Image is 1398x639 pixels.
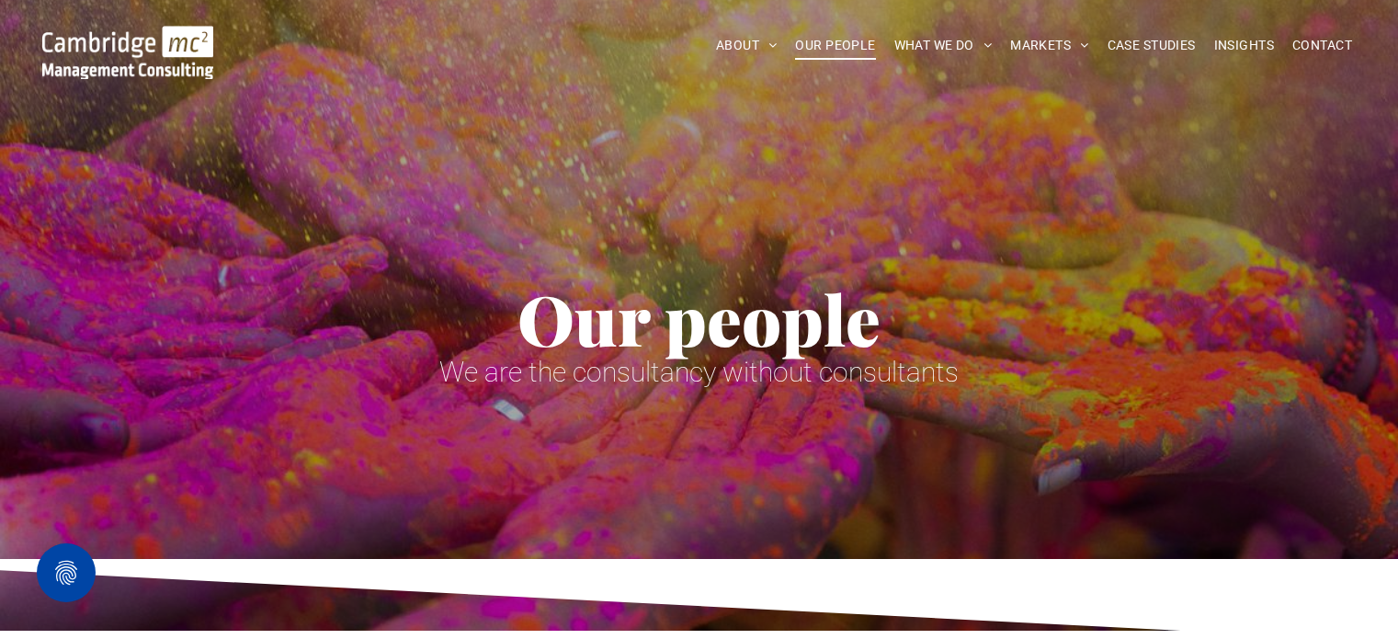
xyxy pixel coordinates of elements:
[439,356,959,388] span: We are the consultancy without consultants
[1001,31,1097,60] a: MARKETS
[885,31,1002,60] a: WHAT WE DO
[1283,31,1361,60] a: CONTACT
[517,272,881,364] span: Our people
[42,26,213,79] img: Go to Homepage
[1098,31,1205,60] a: CASE STUDIES
[42,29,213,48] a: Your Business Transformed | Cambridge Management Consulting
[786,31,884,60] a: OUR PEOPLE
[707,31,787,60] a: ABOUT
[1205,31,1283,60] a: INSIGHTS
